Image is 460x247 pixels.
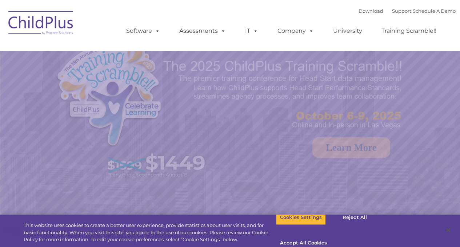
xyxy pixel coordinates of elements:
a: Software [119,24,167,38]
button: Reject All [332,210,377,225]
font: | [359,8,456,14]
a: University [326,24,369,38]
a: Training Scramble!! [374,24,444,38]
a: IT [238,24,265,38]
a: Support [392,8,411,14]
a: Assessments [172,24,233,38]
a: Learn More [312,137,390,158]
button: Cookies Settings [276,210,326,225]
a: Download [359,8,383,14]
a: Schedule A Demo [413,8,456,14]
img: ChildPlus by Procare Solutions [5,6,77,42]
div: This website uses cookies to create a better user experience, provide statistics about user visit... [24,222,276,243]
a: Company [270,24,321,38]
button: Close [440,222,456,238]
